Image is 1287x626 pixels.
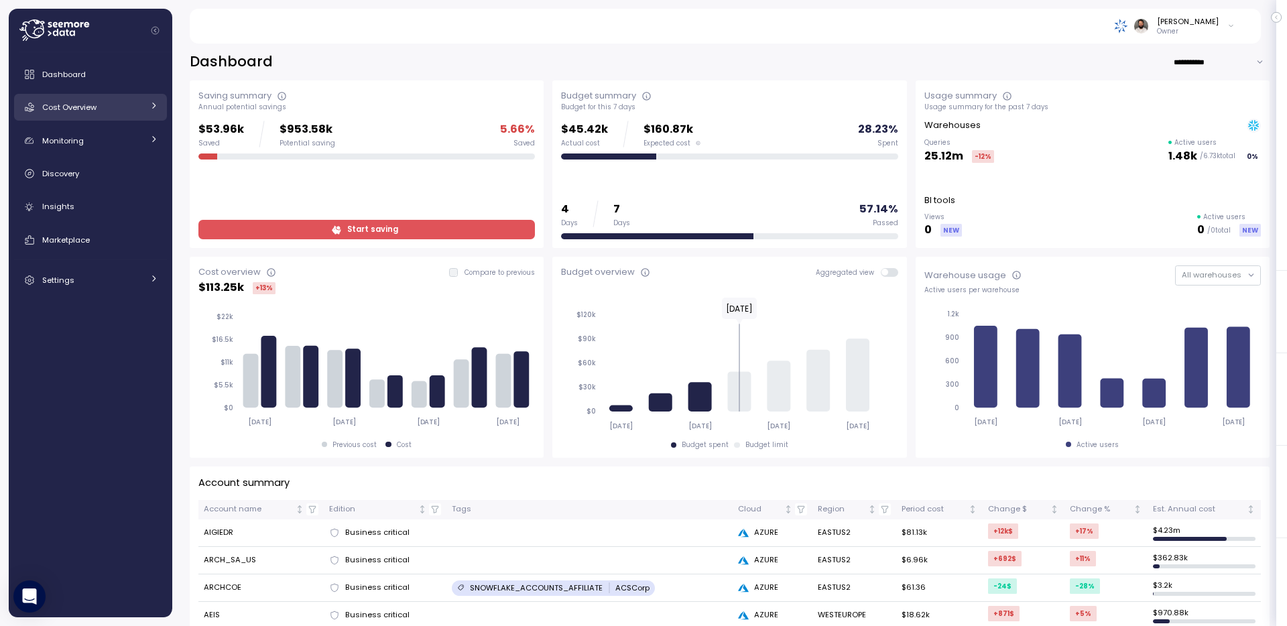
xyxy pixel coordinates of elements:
tspan: $22k [217,312,233,321]
p: ACSCorp [615,582,650,593]
div: +871 $ [988,606,1020,621]
a: Settings [14,267,167,294]
p: $45.42k [561,121,608,139]
th: Est. Annual costNot sorted [1148,500,1261,519]
tspan: [DATE] [497,418,520,426]
div: Tags [452,503,727,515]
div: Active users [1077,440,1119,450]
td: $61.36 [896,574,983,602]
div: Open Intercom Messenger [13,580,46,613]
div: Usage summary [924,89,997,103]
p: Warehouses [924,119,981,132]
tspan: [DATE] [332,418,356,426]
span: Dashboard [42,69,86,80]
td: ARCHCOE [198,574,324,602]
span: Business critical [345,582,410,594]
p: Active users [1203,212,1245,222]
span: Settings [42,275,74,286]
tspan: [DATE] [974,418,997,426]
span: All warehouses [1182,269,1241,280]
tspan: [DATE] [688,422,712,430]
td: AIGIEDR [198,519,324,547]
img: 68790ce639d2d68da1992664.PNG [1114,19,1128,33]
p: 5.66 % [500,121,535,139]
tspan: [DATE] [768,422,791,430]
span: Marketplace [42,235,90,245]
p: 0 [1197,221,1205,239]
span: Monitoring [42,135,84,146]
span: Expected cost [643,139,690,148]
p: / 6.73k total [1200,151,1235,161]
div: Account name [204,503,293,515]
tspan: $11k [221,358,233,367]
div: Edition [329,503,416,515]
h2: Dashboard [190,52,273,72]
span: Business critical [345,609,410,621]
div: Passed [873,218,898,228]
p: 0 [924,221,932,239]
span: Start saving [347,221,398,239]
tspan: $60k [578,359,596,367]
div: Usage summary for the past 7 days [924,103,1261,112]
div: Budget summary [561,89,636,103]
div: Not sorted [968,505,977,514]
tspan: $30k [578,383,596,391]
tspan: $90k [578,334,596,343]
div: +17 % [1070,523,1099,539]
div: Not sorted [1246,505,1255,514]
p: BI tools [924,194,955,207]
div: Change % [1070,503,1131,515]
div: 0 % [1244,150,1261,163]
div: Days [561,218,578,228]
div: Actual cost [561,139,608,148]
div: Active users per warehouse [924,286,1261,295]
p: 7 [613,200,630,218]
p: Compare to previous [465,268,535,277]
th: RegionNot sorted [812,500,897,519]
div: NEW [940,224,962,237]
div: Days [613,218,630,228]
p: Account summary [198,475,290,491]
a: Discovery [14,160,167,187]
td: ARCH_SA_US [198,547,324,574]
div: Warehouse usage [924,269,1006,282]
div: +5 % [1070,606,1097,621]
td: $81.13k [896,519,983,547]
div: Not sorted [1133,505,1142,514]
div: Saved [513,139,535,148]
div: -12 % [972,150,994,163]
div: +13 % [253,282,275,294]
p: Active users [1174,138,1217,147]
button: Collapse navigation [147,25,164,36]
div: Budget overview [561,265,635,279]
p: 28.23 % [858,121,898,139]
div: +12k $ [988,523,1018,539]
p: $953.58k [280,121,335,139]
p: / 0 total [1207,226,1231,235]
td: $ 362.83k [1148,547,1261,574]
div: Not sorted [784,505,793,514]
tspan: 1.2k [947,310,959,318]
tspan: [DATE] [417,418,440,426]
tspan: 300 [946,380,959,389]
div: Saving summary [198,89,271,103]
th: Change $Not sorted [983,500,1064,519]
div: Previous cost [332,440,377,450]
tspan: 600 [945,357,959,365]
p: 25.12m [924,147,963,166]
tspan: [DATE] [1222,418,1245,426]
span: Aggregated view [816,268,881,277]
div: Potential saving [280,139,335,148]
div: Budget limit [745,440,788,450]
p: 4 [561,200,578,218]
div: -24 $ [988,578,1017,594]
tspan: $0 [587,407,596,416]
div: AZURE [738,554,807,566]
span: Discovery [42,168,79,179]
tspan: [DATE] [1143,418,1166,426]
td: $ 3.2k [1148,574,1261,602]
tspan: [DATE] [1058,418,1082,426]
tspan: $5.5k [214,381,233,389]
td: EASTUS2 [812,574,897,602]
div: Cost [397,440,412,450]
